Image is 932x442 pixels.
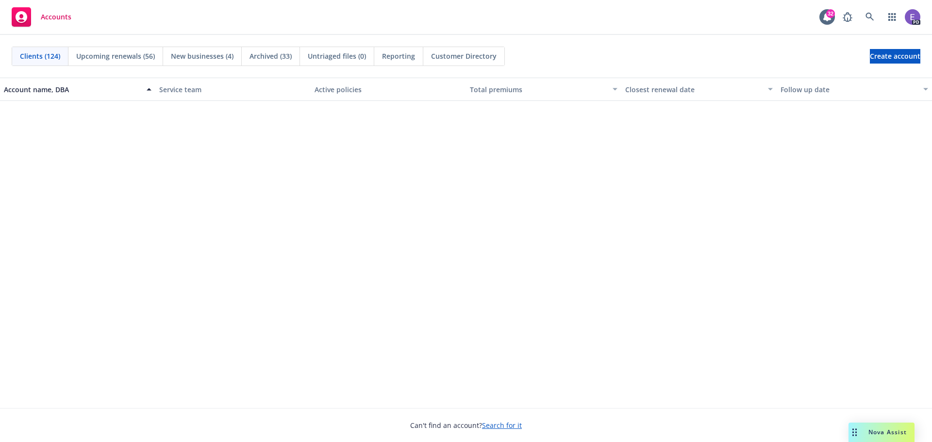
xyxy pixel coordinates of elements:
[431,51,497,61] span: Customer Directory
[905,9,920,25] img: photo
[155,78,311,101] button: Service team
[870,49,920,64] a: Create account
[625,84,762,95] div: Closest renewal date
[8,3,75,31] a: Accounts
[838,7,857,27] a: Report a Bug
[410,420,522,430] span: Can't find an account?
[849,423,861,442] div: Drag to move
[882,7,902,27] a: Switch app
[868,428,907,436] span: Nova Assist
[20,51,60,61] span: Clients (124)
[777,78,932,101] button: Follow up date
[621,78,777,101] button: Closest renewal date
[311,78,466,101] button: Active policies
[382,51,415,61] span: Reporting
[159,84,307,95] div: Service team
[308,51,366,61] span: Untriaged files (0)
[781,84,917,95] div: Follow up date
[4,84,141,95] div: Account name, DBA
[860,7,880,27] a: Search
[41,13,71,21] span: Accounts
[482,421,522,430] a: Search for it
[466,78,621,101] button: Total premiums
[76,51,155,61] span: Upcoming renewals (56)
[250,51,292,61] span: Archived (33)
[315,84,462,95] div: Active policies
[870,47,920,65] span: Create account
[171,51,233,61] span: New businesses (4)
[470,84,607,95] div: Total premiums
[849,423,915,442] button: Nova Assist
[826,9,835,18] div: 32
